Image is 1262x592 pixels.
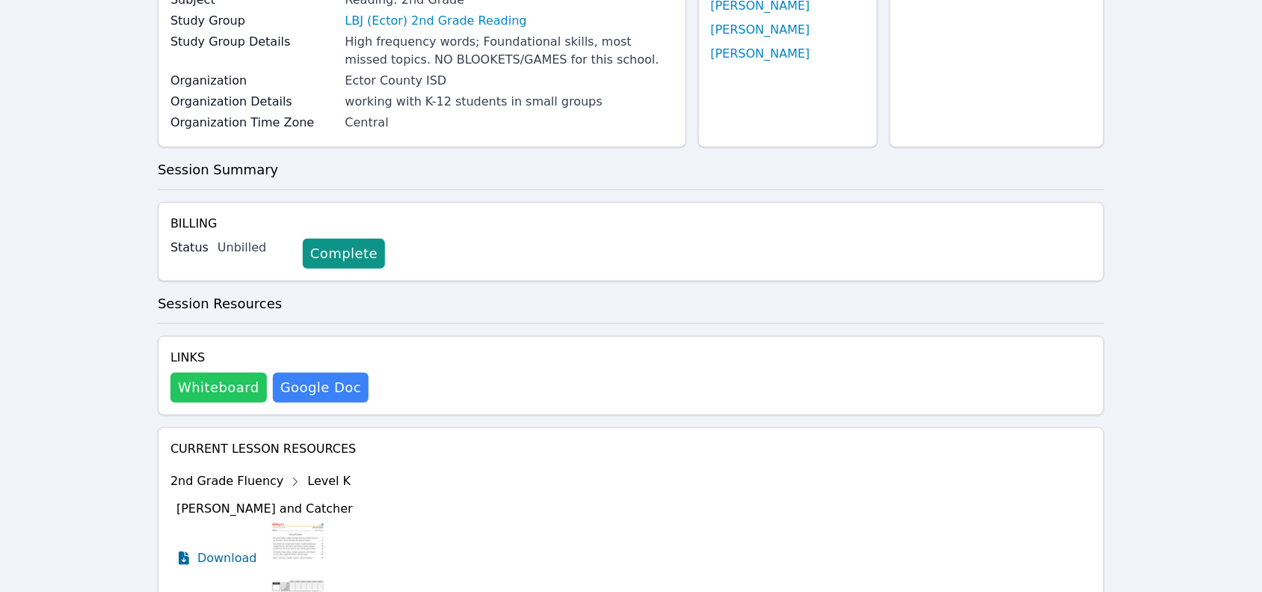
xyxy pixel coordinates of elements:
[345,93,674,111] div: working with K-12 students in small groups
[170,349,369,367] h4: Links
[273,373,369,403] a: Google Doc
[158,159,1104,180] h3: Session Summary
[170,93,336,111] label: Organization Details
[345,12,527,30] a: LBJ (Ector) 2nd Grade Reading
[711,21,810,39] a: [PERSON_NAME]
[197,549,257,567] span: Download
[158,293,1104,314] h3: Session Resources
[170,239,209,257] label: Status
[170,12,336,30] label: Study Group
[345,114,674,132] div: Central
[170,72,336,90] label: Organization
[170,215,1092,233] h4: Billing
[170,114,336,132] label: Organization Time Zone
[303,239,385,269] a: Complete
[170,440,1092,458] h4: Current Lesson Resources
[345,72,674,90] div: Ector County ISD
[711,45,810,63] a: [PERSON_NAME]
[176,501,353,516] span: [PERSON_NAME] and Catcher
[218,239,291,257] div: Unbilled
[170,373,267,403] button: Whiteboard
[345,33,674,69] div: High frequency words; Foundational skills, most missed topics. NO BLOOKETS/GAMES for this school.
[170,470,498,494] div: 2nd Grade Fluency Level K
[170,33,336,51] label: Study Group Details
